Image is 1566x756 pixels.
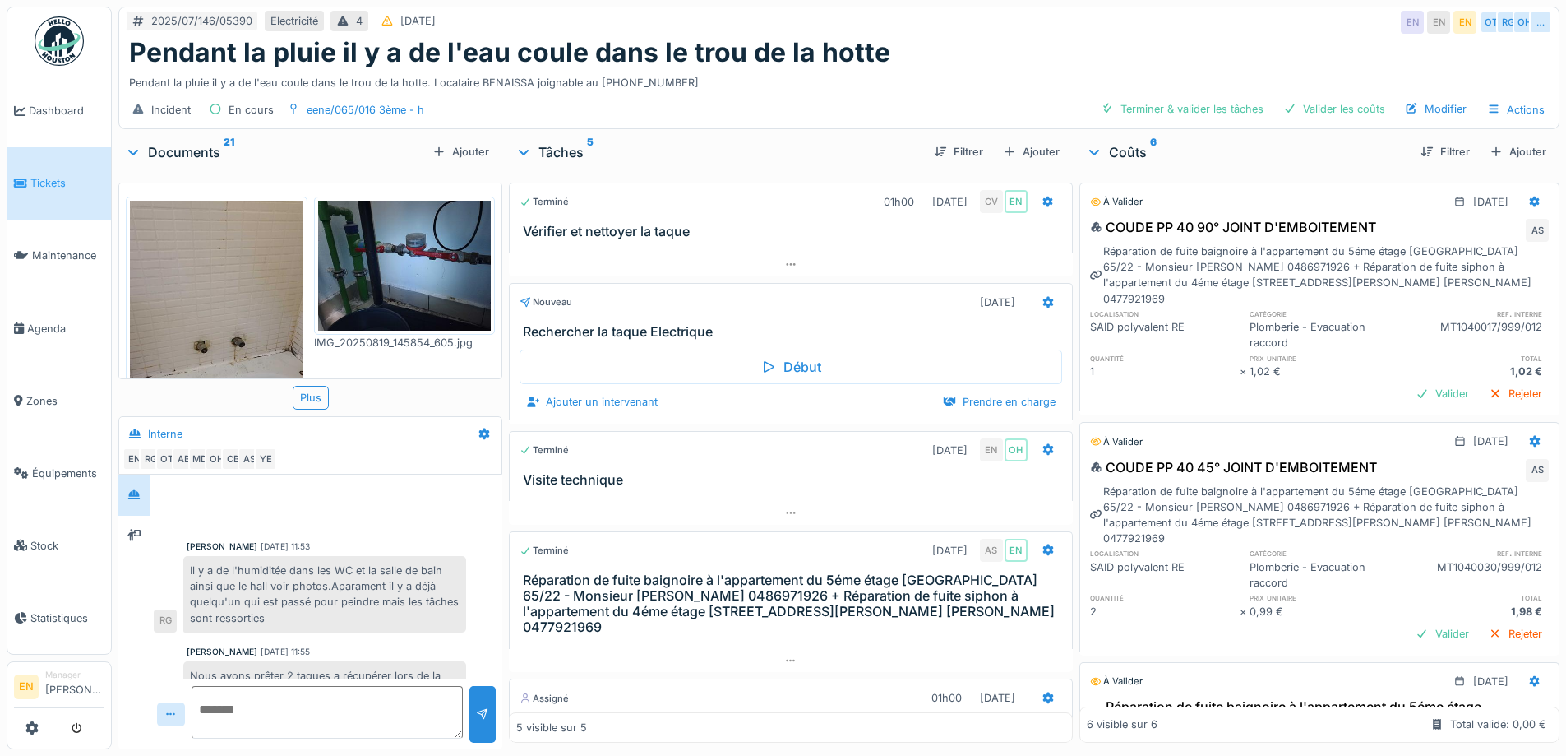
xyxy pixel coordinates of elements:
[26,393,104,409] span: Zones
[1090,484,1549,547] div: Réparation de fuite baignoire à l'appartement du 5éme étage [GEOGRAPHIC_DATA] 65/22 - Monsieur [P...
[1240,604,1250,619] div: ×
[1250,604,1399,619] div: 0,99 €
[1450,717,1546,733] div: Total validé: 0,00 €
[931,690,962,706] div: 01h00
[1250,353,1399,364] h6: prix unitaire
[1399,548,1549,559] h6: ref. interne
[1473,674,1508,689] div: [DATE]
[932,194,968,210] div: [DATE]
[980,539,1003,562] div: AS
[30,175,104,191] span: Tickets
[1414,141,1476,163] div: Filtrer
[426,141,496,163] div: Ajouter
[1482,623,1549,645] div: Rejeter
[1526,219,1549,242] div: AS
[1090,364,1240,379] div: 1
[1480,11,1503,34] div: OT
[1399,308,1549,319] h6: ref. interne
[29,103,104,118] span: Dashboard
[520,195,569,209] div: Terminé
[14,669,104,708] a: EN Manager[PERSON_NAME]
[7,292,111,364] a: Agenda
[129,68,1549,90] div: Pendant la pluie il y a de l'eau coule dans le trou de la hotte. Locataire BENAISSA joignable au ...
[1240,364,1250,379] div: ×
[520,544,569,558] div: Terminé
[1482,383,1549,405] div: Rejeter
[261,540,310,553] div: [DATE] 11:53
[1005,438,1028,461] div: OH
[1150,142,1157,162] sup: 6
[884,194,914,210] div: 01h00
[1090,243,1549,307] div: Réparation de fuite baignoire à l'appartement du 5éme étage [GEOGRAPHIC_DATA] 65/22 - Monsieur [P...
[148,426,182,442] div: Interne
[187,646,257,658] div: [PERSON_NAME]
[7,147,111,220] a: Tickets
[1090,604,1240,619] div: 2
[1427,11,1450,34] div: EN
[1250,548,1399,559] h6: catégorie
[587,142,594,162] sup: 5
[1250,364,1399,379] div: 1,02 €
[1087,717,1157,733] div: 6 visible sur 6
[7,220,111,292] a: Maintenance
[523,224,1065,239] h3: Vérifier et nettoyer la taque
[7,75,111,147] a: Dashboard
[7,437,111,509] a: Équipements
[30,538,104,554] span: Stock
[1090,217,1376,237] div: COUDE PP 40 90° JOINT D'EMBOITEMENT
[7,582,111,654] a: Statistiques
[980,690,1015,706] div: [DATE]
[932,543,968,559] div: [DATE]
[515,142,920,162] div: Tâches
[1399,353,1549,364] h6: total
[307,102,424,118] div: eene/065/016 3ème - h
[1399,604,1549,619] div: 1,98 €
[314,335,496,350] div: IMG_20250819_145854_605.jpg
[155,448,178,471] div: OT
[122,448,146,471] div: EN
[516,720,587,735] div: 5 visible sur 5
[270,13,318,29] div: Electricité
[1090,195,1143,209] div: À valider
[1090,308,1240,319] h6: localisation
[1005,190,1028,213] div: EN
[1453,11,1476,34] div: EN
[1496,11,1519,34] div: RG
[932,443,968,458] div: [DATE]
[32,248,104,263] span: Maintenance
[125,142,426,162] div: Documents
[1250,319,1399,350] div: Plomberie - Evacuation raccord
[1090,353,1240,364] h6: quantité
[1513,11,1536,34] div: OH
[1094,98,1270,120] div: Terminer & valider les tâches
[520,692,569,706] div: Assigné
[172,448,195,471] div: AB
[205,448,228,471] div: OH
[151,13,252,29] div: 2025/07/146/05390
[254,448,277,471] div: YE
[7,364,111,437] a: Zones
[1409,623,1476,645] div: Valider
[1005,539,1028,562] div: EN
[183,556,466,633] div: Il y a de l'humiditée dans les WC et la salle de bain ainsi que le hall voir photos.Aparament il ...
[261,646,310,658] div: [DATE] 11:55
[7,509,111,582] a: Stock
[1529,11,1552,34] div: …
[1250,559,1399,591] div: Plomberie - Evacuation raccord
[1483,141,1553,163] div: Ajouter
[32,466,104,481] span: Équipements
[35,16,84,66] img: Badge_color-CXgf-gQk.svg
[221,448,244,471] div: CB
[1473,434,1508,449] div: [DATE]
[356,13,363,29] div: 4
[1399,319,1549,350] div: MT1040017/999/012
[520,443,569,457] div: Terminé
[980,438,1003,461] div: EN
[520,350,1061,384] div: Début
[1398,98,1473,120] div: Modifier
[151,102,191,118] div: Incident
[238,448,261,471] div: AS
[1086,142,1407,162] div: Coûts
[1090,457,1377,477] div: COUDE PP 40 45° JOINT D'EMBOITEMENT
[154,610,177,633] div: RG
